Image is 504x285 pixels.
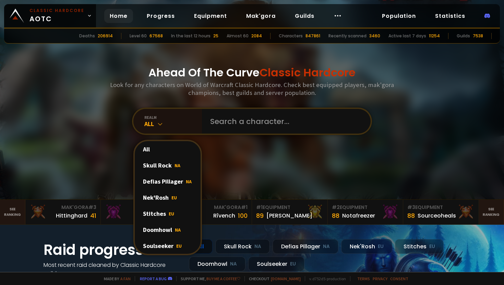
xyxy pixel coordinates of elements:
[403,200,479,224] a: #3Equipment88Sourceoheals
[149,33,163,39] div: 67568
[279,33,303,39] div: Characters
[4,4,96,27] a: Classic HardcoreAOTC
[175,162,180,169] span: NA
[44,261,181,278] h4: Most recent raid cleaned by Classic Hardcore guilds
[332,204,340,211] span: # 2
[104,9,133,23] a: Home
[189,257,245,271] div: Doomhowl
[305,276,346,281] span: v. d752d5 - production
[101,200,177,224] a: Mak'Gora#2Rivench100
[56,211,87,220] div: Hittinghard
[169,211,174,217] span: EU
[430,9,471,23] a: Statistics
[248,257,304,271] div: Soulseeker
[148,64,356,81] h1: Ahead Of The Curve
[342,211,375,220] div: Notafreezer
[144,115,202,120] div: realm
[25,200,101,224] a: Mak'Gora#3Hittinghard41
[176,276,240,281] span: Support me,
[418,211,456,220] div: Sourceoheals
[90,211,96,220] div: 41
[206,109,362,134] input: Search a character...
[230,261,237,268] small: NA
[105,204,172,211] div: Mak'Gora
[241,9,281,23] a: Mak'gora
[186,178,192,185] span: NA
[256,211,264,220] div: 89
[107,81,397,97] h3: Look for any characters on World of Warcraft Classic Hardcore. Check best equipped players, mak'g...
[252,200,328,224] a: #1Equipment89[PERSON_NAME]
[213,33,218,39] div: 25
[238,211,248,220] div: 100
[332,211,339,220] div: 88
[135,189,201,206] div: Nek'Rosh
[260,65,356,80] span: Classic Hardcore
[135,141,201,157] div: All
[323,243,330,250] small: NA
[120,276,131,281] a: a fan
[390,276,408,281] a: Consent
[176,243,182,249] span: EU
[215,239,270,254] div: Skull Rock
[289,9,320,23] a: Guilds
[254,243,261,250] small: NA
[407,204,475,211] div: Equipment
[29,8,84,24] span: AOTC
[227,33,249,39] div: Almost 60
[273,239,338,254] div: Defias Pillager
[407,211,415,220] div: 88
[429,243,435,250] small: EU
[140,276,167,281] a: Report a bug
[171,195,177,201] span: EU
[130,33,147,39] div: Level 60
[29,204,97,211] div: Mak'Gora
[135,206,201,222] div: Stitches
[206,276,240,281] a: Buy me a coffee
[378,243,384,250] small: EU
[357,276,370,281] a: Terms
[376,9,421,23] a: Population
[407,204,415,211] span: # 3
[266,211,312,220] div: [PERSON_NAME]
[79,33,95,39] div: Deaths
[271,276,301,281] a: [DOMAIN_NAME]
[141,9,180,23] a: Progress
[473,33,483,39] div: 7538
[135,157,201,173] div: Skull Rock
[244,276,301,281] span: Checkout
[305,33,320,39] div: 847861
[98,33,113,39] div: 206914
[241,204,248,211] span: # 1
[213,211,235,220] div: Rîvench
[29,8,84,14] small: Classic Hardcore
[144,120,202,128] div: All
[135,222,201,238] div: Doomhowl
[189,9,232,23] a: Equipment
[429,33,440,39] div: 11254
[44,239,181,261] h1: Raid progress
[177,200,252,224] a: Mak'Gora#1Rîvench100
[388,33,426,39] div: Active last 7 days
[175,227,181,233] span: NA
[332,204,399,211] div: Equipment
[395,239,444,254] div: Stitches
[373,276,387,281] a: Privacy
[251,33,262,39] div: 2084
[135,238,201,254] div: Soulseeker
[328,33,367,39] div: Recently scanned
[369,33,380,39] div: 3460
[328,200,404,224] a: #2Equipment88Notafreezer
[290,261,296,268] small: EU
[256,204,323,211] div: Equipment
[135,173,201,189] div: Defias Pillager
[189,239,213,254] div: All
[181,204,248,211] div: Mak'Gora
[256,204,263,211] span: # 1
[100,276,131,281] span: Made by
[457,33,470,39] div: Guilds
[88,204,96,211] span: # 3
[171,33,211,39] div: In the last 12 hours
[341,239,392,254] div: Nek'Rosh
